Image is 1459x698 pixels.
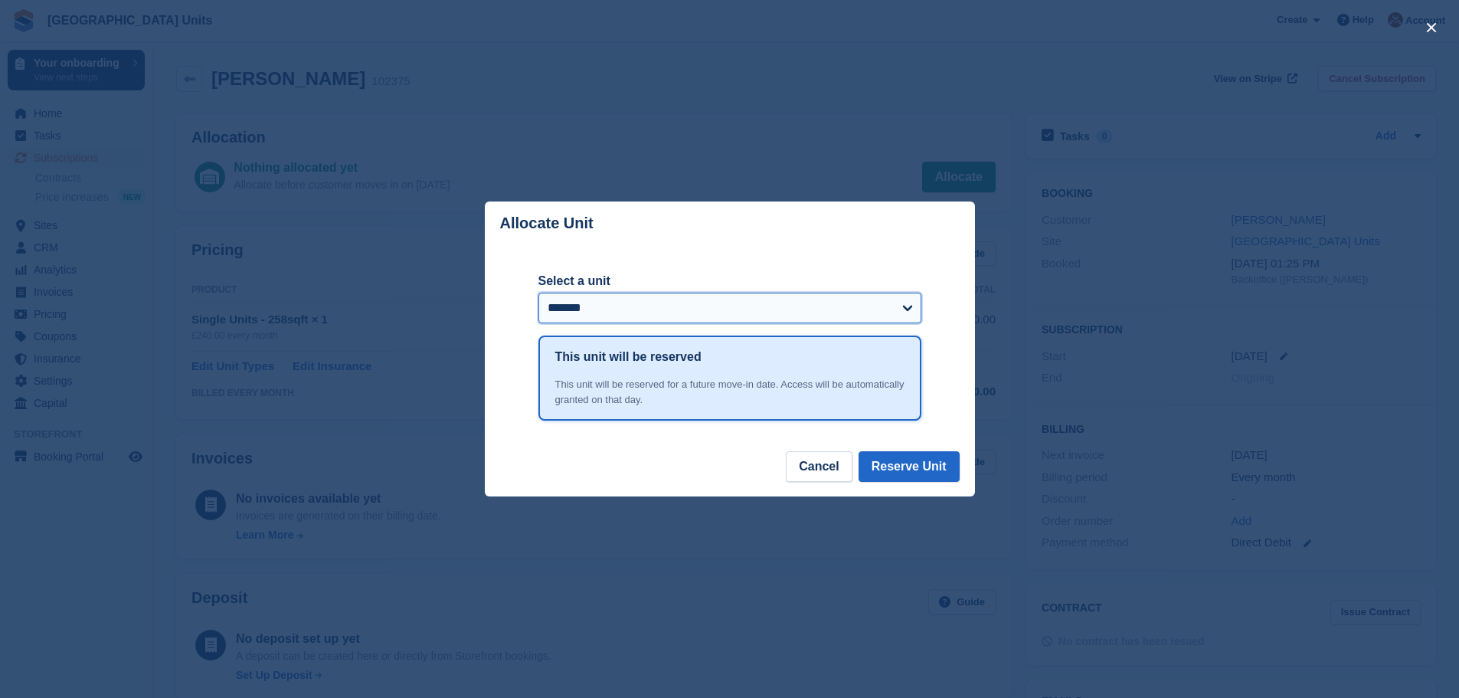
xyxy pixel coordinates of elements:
button: close [1419,15,1444,40]
p: Allocate Unit [500,215,594,232]
label: Select a unit [538,272,921,290]
button: Reserve Unit [859,451,960,482]
h1: This unit will be reserved [555,348,702,366]
div: This unit will be reserved for a future move-in date. Access will be automatically granted on tha... [555,377,905,407]
button: Cancel [786,451,852,482]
